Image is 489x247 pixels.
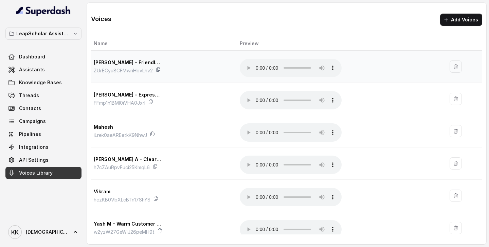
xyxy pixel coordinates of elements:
[19,66,45,73] span: Assistants
[19,118,46,125] span: Campaigns
[94,188,162,196] p: Vikram
[5,223,81,242] a: [DEMOGRAPHIC_DATA]
[19,92,39,99] span: Threads
[5,167,81,179] a: Voices Library
[19,131,41,138] span: Pipelines
[5,102,81,114] a: Contacts
[240,188,342,206] audio: Your browser does not support the audio element.
[5,154,81,166] a: API Settings
[16,5,71,16] img: light.svg
[240,123,342,142] audio: Your browser does not support the audio element.
[94,123,162,131] p: Mahesh
[19,105,41,112] span: Contacts
[94,67,153,75] p: ZUrEGyu8GFMwnHbvLhv2
[11,229,19,236] text: KK
[19,79,62,86] span: Knowledge Bases
[94,58,162,67] p: [PERSON_NAME] - Friendly Customer Care Voice
[5,128,81,140] a: Pipelines
[94,196,150,204] p: hczKB0VbXLcBTn17ShYS
[240,220,342,239] audio: Your browser does not support the audio element.
[5,76,81,89] a: Knowledge Bases
[5,89,81,102] a: Threads
[5,115,81,127] a: Campaigns
[19,157,49,163] span: API Settings
[240,156,342,174] audio: Your browser does not support the audio element.
[94,228,155,236] p: w2yzW27GeWlJ26peMH9t
[94,163,150,172] p: h7cZAuRpvFuci25KmqL6
[91,37,234,51] th: Name
[234,37,444,51] th: Preview
[94,155,162,163] p: [PERSON_NAME] A - Clear & Professional
[240,59,342,77] audio: Your browser does not support the audio element.
[440,14,482,26] button: Add Voices
[5,51,81,63] a: Dashboard
[16,30,71,38] p: LeapScholar Assistant
[5,28,81,40] button: LeapScholar Assistant
[19,53,45,60] span: Dashboard
[94,99,145,107] p: FFmp1h1BMl0iVHA0JxrI
[94,91,162,99] p: [PERSON_NAME] - Expressive & Cheerful Hindi Narrator
[5,64,81,76] a: Assistants
[94,131,147,139] p: iLrek0aeAREetkK9NhwJ
[26,229,68,235] span: [DEMOGRAPHIC_DATA]
[240,91,342,109] audio: Your browser does not support the audio element.
[5,141,81,153] a: Integrations
[91,14,111,26] h1: Voices
[19,144,49,151] span: Integrations
[19,170,53,176] span: Voices Library
[94,220,162,228] p: Yash M - Warm Customer Care Agent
